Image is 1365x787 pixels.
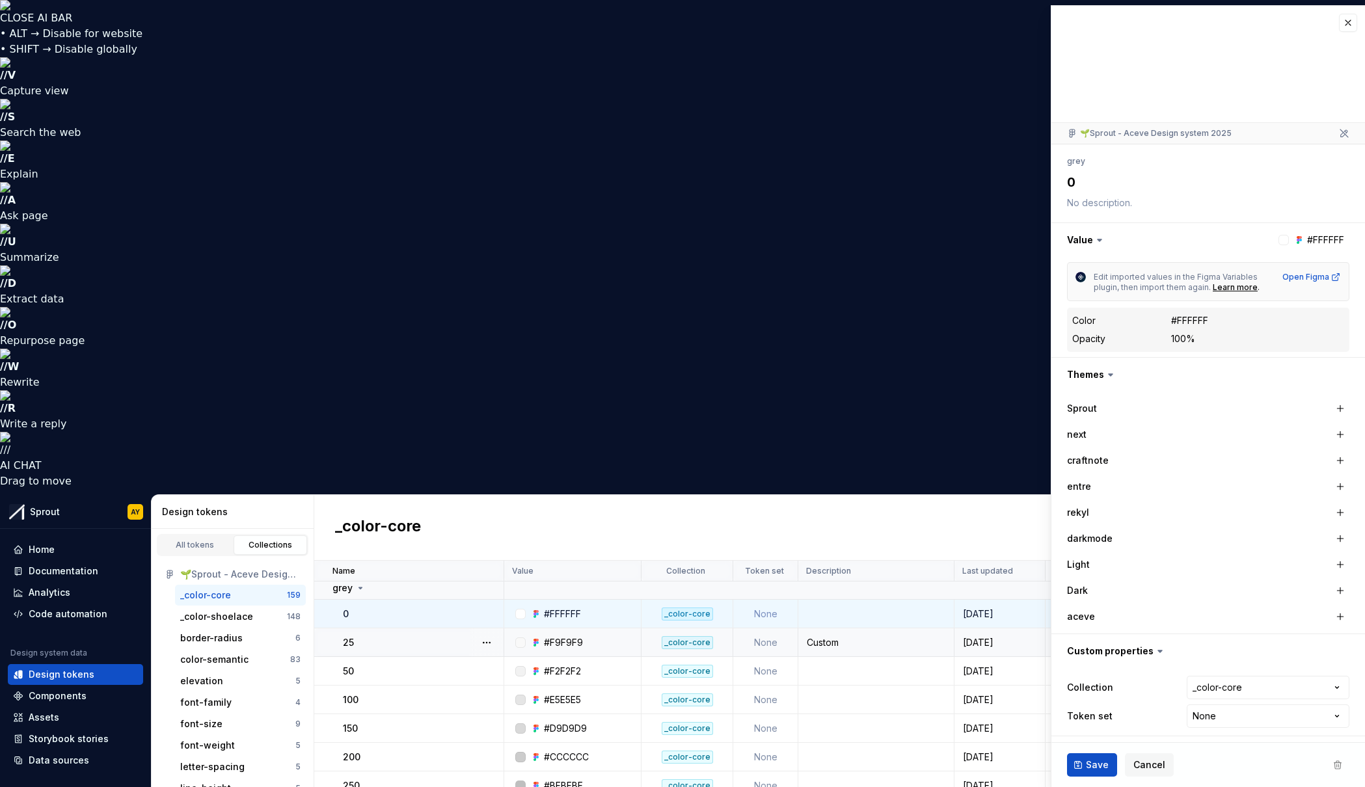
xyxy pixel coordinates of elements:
[295,740,301,751] div: 5
[544,636,583,649] div: #F9F9F9
[733,714,798,743] td: None
[343,722,358,735] p: 150
[29,565,98,578] div: Documentation
[955,665,1044,678] div: [DATE]
[175,756,306,777] button: letter-spacing5
[175,735,306,756] button: font-weight5
[29,607,107,620] div: Code automation
[287,590,301,600] div: 159
[343,607,349,620] p: 0
[29,586,70,599] div: Analytics
[162,505,308,518] div: Design tokens
[29,543,55,556] div: Home
[335,516,421,539] h2: _color-core
[1067,558,1090,571] label: Light
[662,636,713,649] div: _color-core
[3,498,148,526] button: SproutAY
[180,610,253,623] div: _color-shoelace
[955,722,1044,735] div: [DATE]
[544,693,581,706] div: #E5E5E5
[180,674,223,687] div: elevation
[8,750,143,771] a: Data sources
[544,751,589,764] div: #CCCCCC
[180,632,243,645] div: border-radius
[544,722,587,735] div: #D9D9D9
[733,628,798,657] td: None
[163,540,228,550] div: All tokens
[8,561,143,581] a: Documentation
[10,648,87,658] div: Design system data
[343,751,360,764] p: 200
[962,566,1013,576] p: Last updated
[662,751,713,764] div: _color-core
[1067,584,1088,597] label: Dark
[733,743,798,771] td: None
[544,607,581,620] div: #FFFFFF
[733,686,798,714] td: None
[295,719,301,729] div: 9
[955,636,1044,649] div: [DATE]
[295,633,301,643] div: 6
[295,762,301,772] div: 5
[332,566,355,576] p: Name
[29,732,109,745] div: Storybook stories
[29,668,94,681] div: Design tokens
[8,728,143,749] a: Storybook stories
[180,568,301,581] div: 🌱Sprout - Aceve Design system 2025
[175,649,306,670] button: color-semantic83
[955,751,1044,764] div: [DATE]
[175,628,306,648] button: border-radius6
[544,665,581,678] div: #F2F2F2
[238,540,303,550] div: Collections
[1133,758,1165,771] span: Cancel
[175,714,306,734] a: font-size9
[1067,610,1095,623] label: aceve
[175,606,306,627] button: _color-shoelace148
[1067,506,1089,519] label: rekyl
[955,607,1044,620] div: [DATE]
[332,581,353,594] p: grey
[175,692,306,713] button: font-family4
[733,657,798,686] td: None
[295,676,301,686] div: 5
[1067,532,1113,545] label: darkmode
[180,717,223,730] div: font-size
[1067,753,1117,777] button: Save
[180,589,231,602] div: _color-core
[180,760,245,773] div: letter-spacing
[295,697,301,708] div: 4
[666,566,705,576] p: Collection
[1086,758,1109,771] span: Save
[131,507,140,517] div: AY
[1125,753,1174,777] button: Cancel
[29,754,89,767] div: Data sources
[30,505,60,518] div: Sprout
[343,693,358,706] p: 100
[175,585,306,606] button: _color-core159
[180,696,232,709] div: font-family
[955,693,1044,706] div: [DATE]
[733,600,798,628] td: None
[287,611,301,622] div: 148
[1067,710,1113,723] label: Token set
[8,686,143,706] a: Components
[175,671,306,691] button: elevation5
[180,739,235,752] div: font-weight
[662,607,713,620] div: _color-core
[343,665,354,678] p: 50
[29,689,87,702] div: Components
[8,604,143,624] a: Code automation
[9,504,25,520] img: b6c2a6ff-03c2-4811-897b-2ef07e5e0e51.png
[8,664,143,685] a: Design tokens
[1067,681,1113,694] label: Collection
[662,665,713,678] div: _color-core
[806,566,851,576] p: Description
